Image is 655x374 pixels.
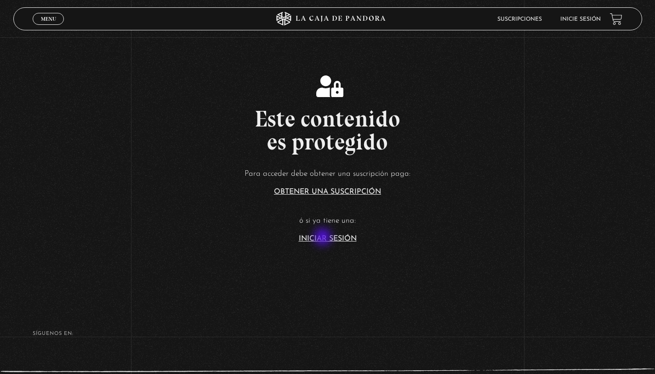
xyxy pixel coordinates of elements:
[560,17,601,22] a: Inicie sesión
[497,17,542,22] a: Suscripciones
[38,24,59,30] span: Cerrar
[610,13,622,25] a: View your shopping cart
[33,331,622,336] h4: SÍguenos en:
[41,16,56,22] span: Menu
[274,188,381,196] a: Obtener una suscripción
[299,235,357,242] a: Iniciar Sesión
